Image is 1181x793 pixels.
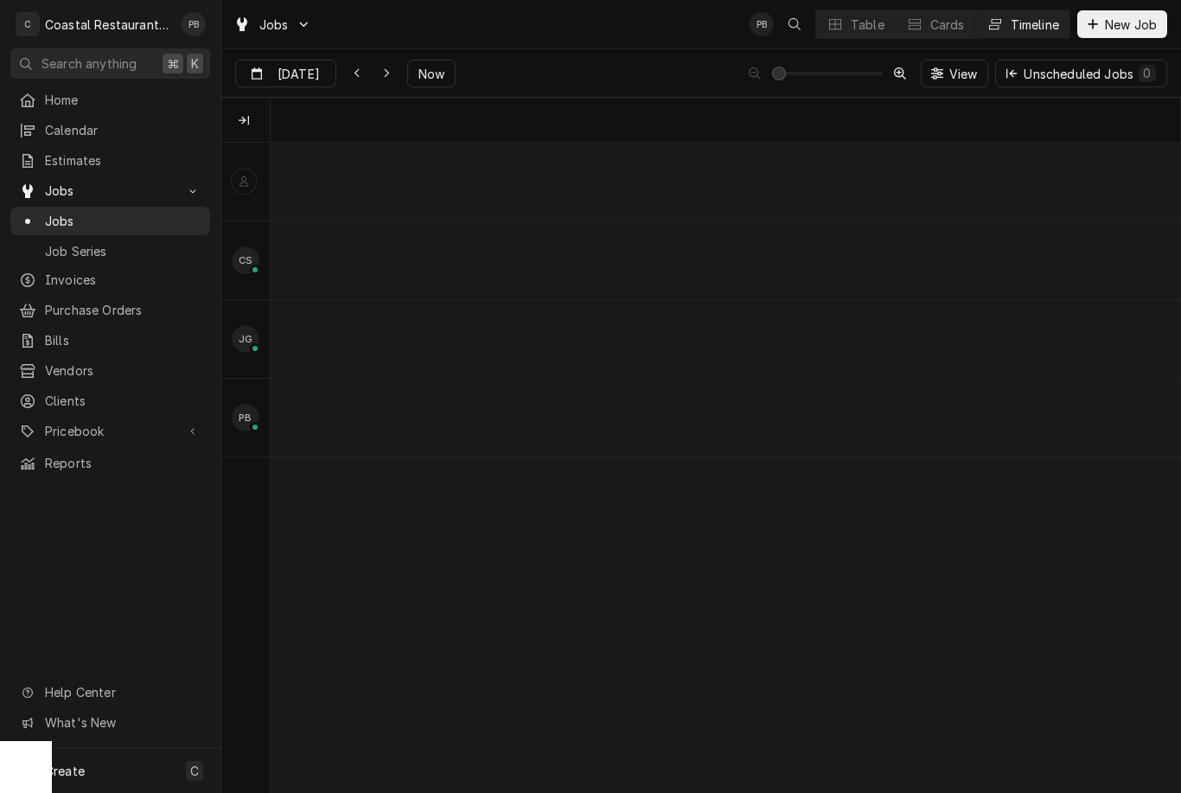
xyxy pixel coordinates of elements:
button: New Job [1077,10,1167,38]
a: Reports [10,449,210,477]
span: C [190,762,199,780]
a: Bills [10,326,210,355]
div: Cards [930,16,965,34]
button: Search anything⌘K [10,48,210,79]
span: K [191,54,199,73]
a: Home [10,86,210,114]
div: Table [851,16,884,34]
span: Create [45,764,85,778]
button: Unscheduled Jobs0 [995,60,1167,87]
button: View [921,60,989,87]
span: Estimates [45,151,201,169]
span: Vendors [45,361,201,380]
div: normal [271,143,1180,793]
a: Purchase Orders [10,296,210,324]
div: C [16,12,40,36]
a: Job Series [10,237,210,265]
span: Purchase Orders [45,301,201,319]
div: Phill Blush's Avatar [750,12,774,36]
div: Unscheduled Jobs [1024,65,1156,83]
span: Pricebook [45,422,176,440]
a: Estimates [10,146,210,175]
button: Open search [781,10,808,38]
div: Technicians column. SPACE for context menu [221,98,273,143]
span: Search anything [41,54,137,73]
a: Go to Jobs [227,10,318,39]
span: Bills [45,331,201,349]
span: Help Center [45,683,200,701]
div: Coastal Restaurant Repair [45,16,172,34]
div: 0 [1142,64,1152,82]
button: [DATE] [235,60,336,87]
a: Calendar [10,116,210,144]
span: Jobs [259,16,289,34]
a: Go to Pricebook [10,417,210,445]
button: Now [407,60,456,87]
span: Invoices [45,271,201,289]
div: PB [182,12,206,36]
div: left [221,143,270,793]
span: Now [415,65,448,83]
span: Calendar [45,121,201,139]
span: Clients [45,392,201,410]
div: PB [750,12,774,36]
a: Jobs [10,207,210,235]
span: Job Series [45,242,201,260]
a: Go to What's New [10,708,210,737]
span: ⌘ [167,54,179,73]
a: Go to Jobs [10,176,210,205]
a: Go to Help Center [10,678,210,707]
div: Phill Blush's Avatar [182,12,206,36]
a: Clients [10,387,210,415]
span: New Job [1101,16,1160,34]
span: View [946,65,981,83]
span: Jobs [45,212,201,230]
div: Timeline [1011,16,1059,34]
a: Vendors [10,356,210,385]
span: What's New [45,713,200,732]
a: Invoices [10,265,210,294]
span: Home [45,91,201,109]
span: Jobs [45,182,176,200]
span: Reports [45,454,201,472]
